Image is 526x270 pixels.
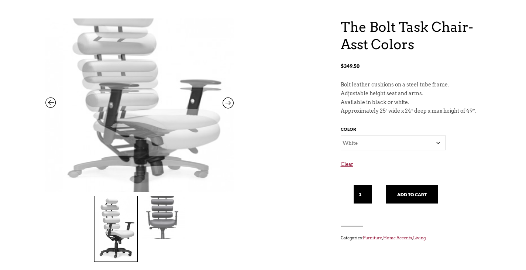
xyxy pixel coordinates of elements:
[341,18,481,53] h1: The Bolt Task Chair- Asst Colors
[341,63,360,69] bdi: 349.50
[341,89,481,98] p: Adjustable height seat and arms.
[341,234,481,242] span: Categories: , , .
[354,185,372,204] input: Qty
[341,125,356,136] label: Color
[363,235,382,240] a: Furniture
[341,98,481,107] p: Available in black or white.
[341,107,481,116] p: Approximately 25″ wide x 24″ deep x max height of 49″.
[341,81,481,89] p: Bolt leather cushions on a steel tube frame.
[341,154,481,180] a: Clear options
[341,63,344,69] span: $
[413,235,426,240] a: Living
[45,18,234,192] a: white task chair
[386,185,438,204] button: Add to cart
[383,235,412,240] a: Home Accents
